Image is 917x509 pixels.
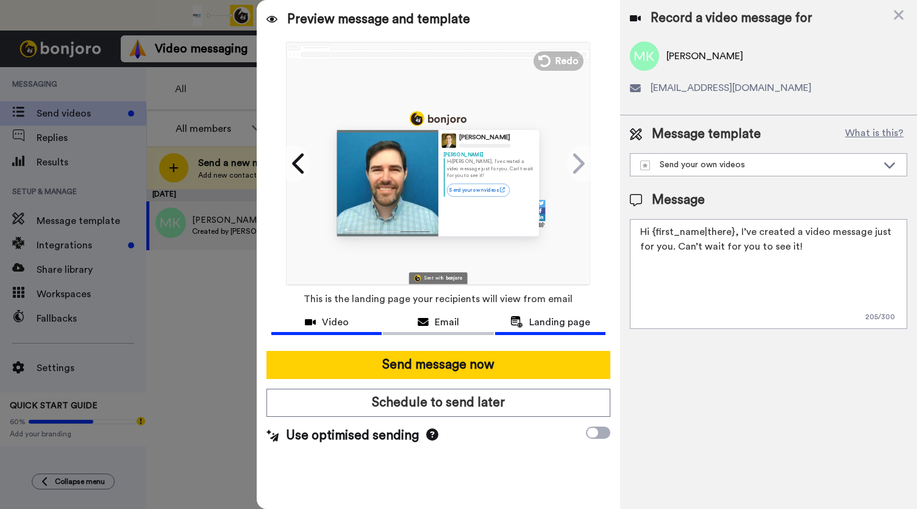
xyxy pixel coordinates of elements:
[446,276,462,280] div: bonjoro
[652,125,761,143] span: Message template
[640,159,877,171] div: Send your own videos
[630,219,907,329] textarea: Hi {first_name|there}, I’ve created a video message just for you. Can’t wait for you to see it!
[652,191,705,209] span: Message
[640,161,650,170] img: demo-template.svg
[447,183,510,196] a: Send your own videos
[322,315,349,330] span: Video
[425,276,444,280] div: Sent with
[444,151,534,157] div: [PERSON_NAME]
[304,286,573,312] span: This is the landing page your recipients will view from email
[447,158,534,179] p: Hi [PERSON_NAME] , I’ve created a video message just for you. Can’t wait for you to see it!
[337,224,438,236] img: player-controls-full.svg
[266,389,610,417] button: Schedule to send later
[459,134,510,142] div: [PERSON_NAME]
[286,427,419,445] span: Use optimised sending
[415,275,421,281] img: Bonjoro Logo
[266,351,610,379] button: Send message now
[410,111,466,126] img: logo_full.png
[841,125,907,143] button: What is this?
[441,133,456,148] img: Profile Image
[435,315,459,330] span: Email
[529,315,590,330] span: Landing page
